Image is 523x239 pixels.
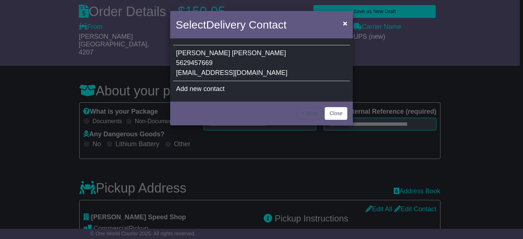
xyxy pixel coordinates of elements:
[325,107,347,120] button: Close
[343,19,347,27] span: ×
[176,16,286,33] h4: Select
[339,16,351,31] button: Close
[232,49,286,57] span: [PERSON_NAME]
[176,59,213,67] span: 5629457669
[249,19,286,31] span: Contact
[176,85,225,92] span: Add new contact
[206,19,245,31] span: Delivery
[176,49,230,57] span: [PERSON_NAME]
[297,107,322,120] button: < Back
[176,69,287,76] span: [EMAIL_ADDRESS][DOMAIN_NAME]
